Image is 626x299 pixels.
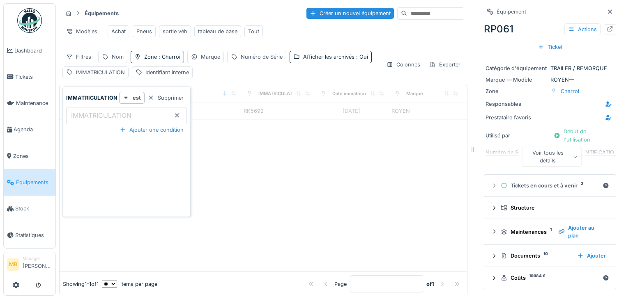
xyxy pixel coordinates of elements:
div: tableau de base [198,27,237,35]
div: Utilisé par [486,132,547,139]
span: : Oui [354,54,368,60]
strong: est [133,94,141,102]
div: Achat [111,27,126,35]
div: Voir tous les détails [522,147,582,167]
summary: Tickets en cours et à venir2 [488,178,612,193]
span: Zones [13,152,52,160]
span: Agenda [14,126,52,133]
div: Ajouter au plan [555,222,609,241]
div: Colonnes [383,59,424,71]
div: Ajouter une condition [116,124,187,135]
div: Afficher les archivés [303,53,368,61]
span: Statistiques [15,231,52,239]
div: Structure [501,204,606,212]
div: Ticket [534,41,566,52]
strong: of 1 [426,280,434,288]
div: Manager [23,256,52,262]
div: [DATE] [343,107,360,115]
span: Équipements [16,178,52,186]
div: Créer un nouvel équipement [306,8,394,19]
div: RP061 [484,22,616,37]
div: ROYEN [391,107,459,115]
span: Dashboard [14,47,52,55]
div: Filtres [62,51,95,63]
div: Marque [201,53,220,61]
div: TRAILER / REMORQUE [486,64,614,72]
div: Catégorie d'équipement [486,64,547,72]
div: sortie véh [163,27,187,35]
span: Tickets [15,73,52,81]
span: : Charroi [157,54,180,60]
li: MB [7,258,19,271]
span: Maintenance [16,99,52,107]
div: Maintenances [501,228,552,236]
div: Nom [112,53,124,61]
div: Actions [564,23,601,35]
div: Prestataire favoris [486,114,547,121]
div: Supprimer [145,92,187,103]
div: items per page [102,280,157,288]
div: Exporter [426,59,464,71]
div: Marque [406,90,423,97]
div: Page [334,280,347,288]
label: IMMATRICULATION [69,110,133,120]
div: ROYEN — [486,76,614,84]
li: [PERSON_NAME] [23,256,52,273]
div: Numéro de Série [241,53,283,61]
summary: Structure [488,200,612,215]
div: Showing 1 - 1 of 1 [63,280,99,288]
div: Début de l'utilisation [550,126,614,145]
strong: IMMATRICULATION [66,94,117,102]
strong: Équipements [81,9,122,17]
div: Charroi [561,87,579,95]
div: Coûts [501,274,599,282]
div: IMMATRICULATION [258,90,301,97]
div: Identifiant interne [145,68,189,76]
img: Badge_color-CXgf-gQk.svg [17,8,42,33]
div: Pneus [136,27,152,35]
div: Tickets en cours et à venir [501,182,599,189]
div: IMMATRICULATION [76,68,125,76]
div: Zone [144,53,180,61]
div: RK5692 [244,107,311,115]
summary: Documents10Ajouter [488,248,612,263]
summary: Coûts10984 € [488,270,612,285]
span: Stock [15,205,52,212]
div: Tout [248,27,259,35]
div: Équipement [497,8,526,16]
div: Documents [501,252,571,260]
div: Modèles [62,25,101,37]
div: Date immatriculation (1ere) [332,90,392,97]
div: Marque — Modèle [486,76,547,84]
div: Ajouter [574,250,609,261]
summary: Maintenances1Ajouter au plan [488,222,612,241]
div: Responsables [486,100,547,108]
div: Zone [486,87,547,95]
